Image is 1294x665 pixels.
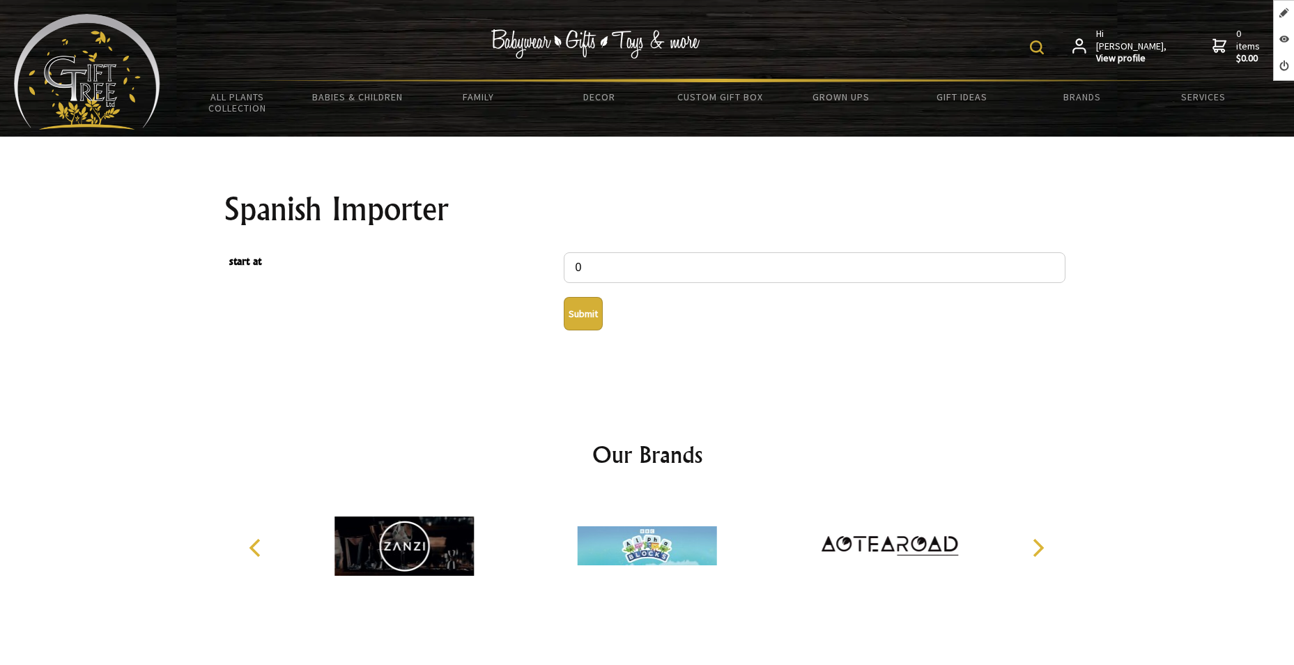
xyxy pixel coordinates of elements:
[577,494,716,598] img: Alphablocks
[235,438,1060,471] h2: Our Brands
[1143,82,1263,112] a: Services
[242,533,272,563] button: Previous
[491,29,700,59] img: Babywear - Gifts - Toys & more
[1096,28,1168,65] span: Hi [PERSON_NAME],
[820,494,960,598] img: Aotearoad
[1022,82,1143,112] a: Brands
[780,82,901,112] a: Grown Ups
[1236,27,1263,65] span: 0 items
[298,82,418,112] a: Babies & Children
[177,82,298,123] a: All Plants Collection
[901,82,1022,112] a: Gift Ideas
[418,82,539,112] a: Family
[14,14,160,130] img: Babyware - Gifts - Toys and more...
[660,82,780,112] a: Custom Gift Box
[224,192,1071,226] h1: Spanish Importer
[564,252,1065,283] input: start at
[539,82,659,112] a: Decor
[229,252,557,273] span: start at
[334,494,474,598] img: Zanzi
[1236,52,1263,65] strong: $0.00
[1096,52,1168,65] strong: View profile
[1022,533,1053,563] button: Next
[1030,40,1044,54] img: product search
[564,297,603,330] button: Submit
[1072,28,1168,65] a: Hi [PERSON_NAME],View profile
[1212,28,1263,65] a: 0 items$0.00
